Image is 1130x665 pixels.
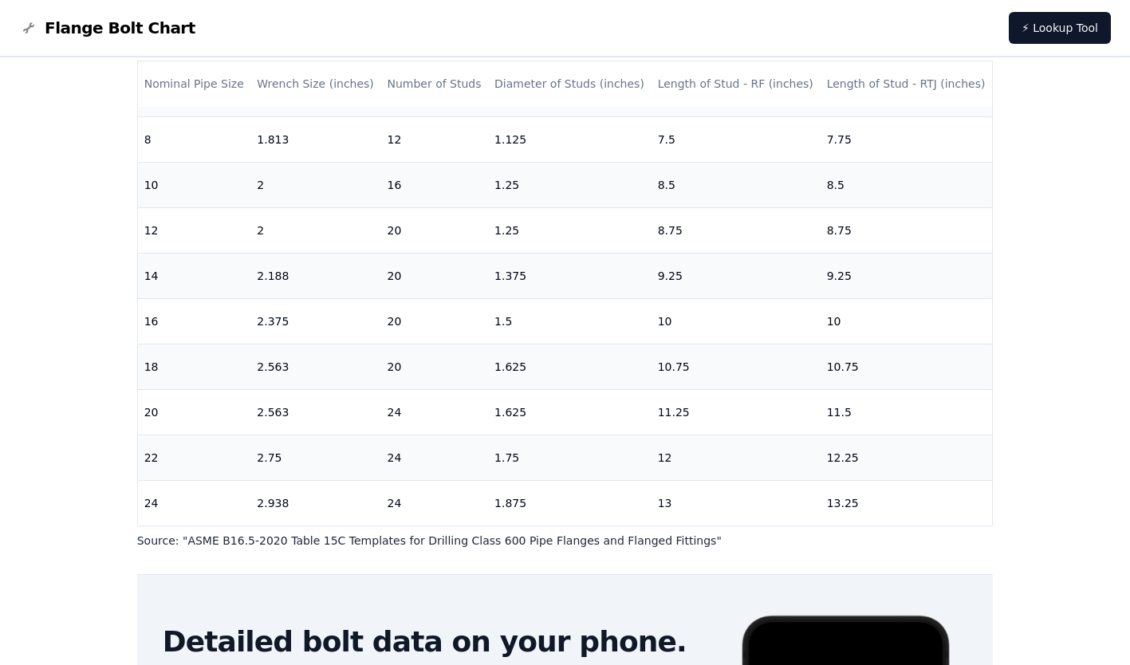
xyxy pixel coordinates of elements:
[250,253,380,298] td: 2.188
[488,298,652,344] td: 1.5
[138,389,251,435] td: 20
[250,61,380,107] th: Wrench Size (inches)
[821,480,993,525] td: 13.25
[488,61,652,107] th: Diameter of Studs (inches)
[250,162,380,207] td: 2
[138,298,251,344] td: 16
[250,298,380,344] td: 2.375
[821,253,993,298] td: 9.25
[380,116,488,162] td: 12
[821,435,993,480] td: 12.25
[138,207,251,253] td: 12
[821,207,993,253] td: 8.75
[380,435,488,480] td: 24
[652,253,821,298] td: 9.25
[380,61,488,107] th: Number of Studs
[250,207,380,253] td: 2
[488,207,652,253] td: 1.25
[821,162,993,207] td: 8.5
[652,162,821,207] td: 8.5
[821,61,993,107] th: Length of Stud - RTJ (inches)
[821,344,993,389] td: 10.75
[250,435,380,480] td: 2.75
[652,389,821,435] td: 11.25
[488,389,652,435] td: 1.625
[250,480,380,525] td: 2.938
[488,480,652,525] td: 1.875
[380,207,488,253] td: 20
[250,344,380,389] td: 2.563
[652,298,821,344] td: 10
[19,17,195,39] a: Flange Bolt Chart LogoFlange Bolt Chart
[137,533,994,549] p: Source: " ASME B16.5-2020 Table 15C Templates for Drilling Class 600 Pipe Flanges and Flanged Fit...
[138,344,251,389] td: 18
[138,61,251,107] th: Nominal Pipe Size
[138,435,251,480] td: 22
[380,298,488,344] td: 20
[138,480,251,525] td: 24
[380,253,488,298] td: 20
[652,480,821,525] td: 13
[488,435,652,480] td: 1.75
[652,116,821,162] td: 7.5
[250,116,380,162] td: 1.813
[821,298,993,344] td: 10
[250,389,380,435] td: 2.563
[652,435,821,480] td: 12
[380,162,488,207] td: 16
[380,389,488,435] td: 24
[488,162,652,207] td: 1.25
[652,61,821,107] th: Length of Stud - RF (inches)
[821,389,993,435] td: 11.5
[19,18,38,37] img: Flange Bolt Chart Logo
[652,207,821,253] td: 8.75
[821,116,993,162] td: 7.75
[163,626,712,658] h2: Detailed bolt data on your phone.
[652,344,821,389] td: 10.75
[488,344,652,389] td: 1.625
[488,116,652,162] td: 1.125
[138,162,251,207] td: 10
[45,17,195,39] span: Flange Bolt Chart
[488,253,652,298] td: 1.375
[138,116,251,162] td: 8
[380,480,488,525] td: 24
[380,344,488,389] td: 20
[138,253,251,298] td: 14
[1009,12,1111,44] a: ⚡ Lookup Tool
